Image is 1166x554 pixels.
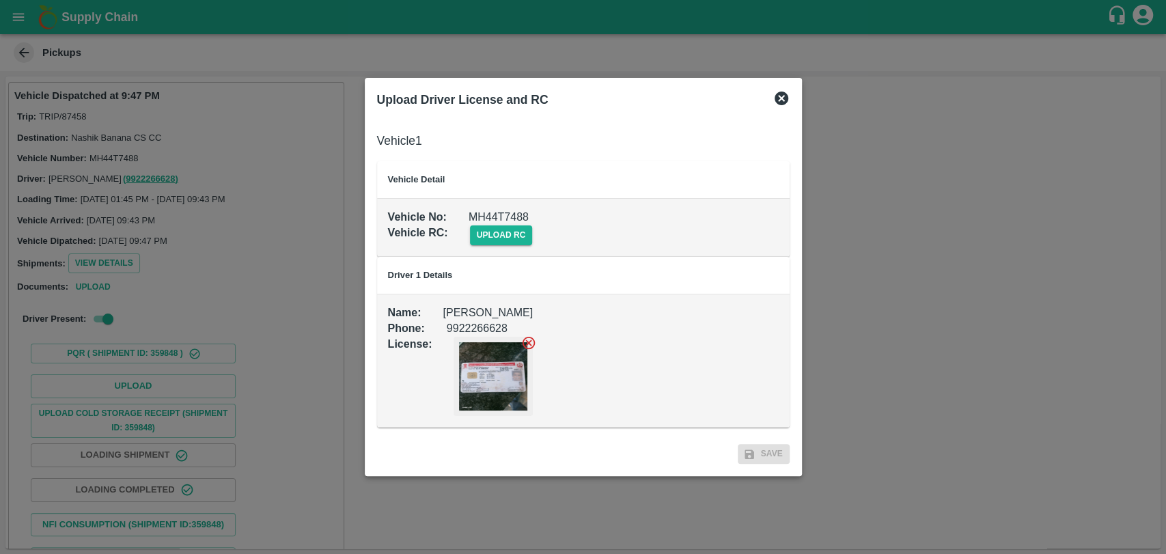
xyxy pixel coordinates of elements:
div: MH44T7488 [447,188,529,225]
div: [PERSON_NAME] [421,283,533,321]
b: License : [388,338,432,350]
h6: Vehicle 1 [377,131,790,150]
b: Vehicle RC : [388,227,448,238]
b: Driver 1 Details [388,270,453,280]
b: Upload Driver License and RC [377,93,549,107]
img: https://app.vegrow.in/rails/active_storage/blobs/redirect/eyJfcmFpbHMiOnsiZGF0YSI6MzAzMjAwMywicHV... [459,342,527,411]
b: Vehicle Detail [388,174,445,184]
span: upload rc [470,225,533,245]
div: 9922266628 [425,299,508,337]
